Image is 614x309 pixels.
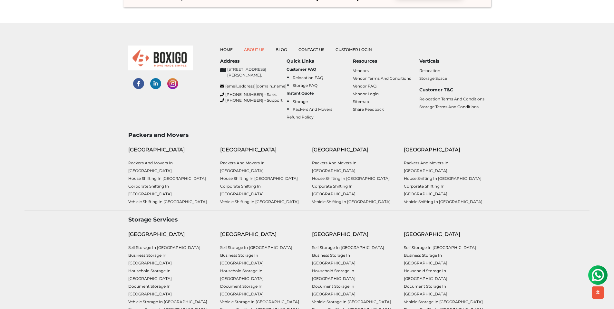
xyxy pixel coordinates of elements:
a: Corporate Shifting in [GEOGRAPHIC_DATA] [128,184,172,196]
a: Storage FAQ [293,83,317,88]
a: Vehicle Storage in [GEOGRAPHIC_DATA] [128,299,207,304]
img: instagram-social-links [167,78,178,89]
h3: Storage Services [128,216,486,223]
a: House shifting in [GEOGRAPHIC_DATA] [404,176,482,181]
a: Packers and Movers [293,107,332,112]
a: Vehicle shifting in [GEOGRAPHIC_DATA] [312,199,391,204]
div: [GEOGRAPHIC_DATA] [128,231,210,238]
a: Business Storage in [GEOGRAPHIC_DATA] [128,253,172,265]
p: [STREET_ADDRESS][PERSON_NAME]. [227,67,287,78]
a: Share Feedback [353,107,384,112]
a: Vendors [353,68,369,73]
div: [GEOGRAPHIC_DATA] [312,231,394,238]
a: Household Storage in [GEOGRAPHIC_DATA] [128,268,172,281]
a: [EMAIL_ADDRESS][DOMAIN_NAME] [220,83,287,89]
a: Packers and Movers in [GEOGRAPHIC_DATA] [404,160,448,173]
a: Household Storage in [GEOGRAPHIC_DATA] [404,268,447,281]
a: Household Storage in [GEOGRAPHIC_DATA] [312,268,356,281]
a: Document Storage in [GEOGRAPHIC_DATA] [220,284,264,296]
a: House shifting in [GEOGRAPHIC_DATA] [220,176,298,181]
h3: Packers and Movers [128,131,486,138]
a: Relocation Terms and Conditions [419,97,484,101]
div: [GEOGRAPHIC_DATA] [312,146,394,154]
a: Business Storage in [GEOGRAPHIC_DATA] [312,253,356,265]
h6: Verticals [419,58,486,64]
img: linked-in-social-links [150,78,161,89]
h6: Resources [353,58,419,64]
a: Vehicle shifting in [GEOGRAPHIC_DATA] [220,199,299,204]
a: About Us [244,47,264,52]
a: Vendor FAQ [353,84,376,88]
a: Corporate Shifting in [GEOGRAPHIC_DATA] [220,184,264,196]
a: Document Storage in [GEOGRAPHIC_DATA] [128,284,172,296]
a: Packers and Movers in [GEOGRAPHIC_DATA] [312,160,356,173]
a: Document Storage in [GEOGRAPHIC_DATA] [312,284,356,296]
a: Self Storage in [GEOGRAPHIC_DATA] [404,245,476,250]
a: Vehicle shifting in [GEOGRAPHIC_DATA] [404,199,482,204]
h6: Customer T&C [419,87,486,93]
a: Business Storage in [GEOGRAPHIC_DATA] [404,253,447,265]
img: boxigo_logo_small [128,46,193,70]
h6: Address [220,58,287,64]
a: Contact Us [298,47,324,52]
iframe: To enrich screen reader interactions, please activate Accessibility in Grammarly extension settings [585,262,611,288]
div: [GEOGRAPHIC_DATA] [128,146,210,154]
div: [GEOGRAPHIC_DATA] [404,231,486,238]
a: Sitemap [353,99,369,104]
a: Corporate Shifting in [GEOGRAPHIC_DATA] [404,184,447,196]
a: Home [220,47,233,52]
button: scroll up [592,286,604,299]
img: facebook-social-links [133,78,144,89]
a: Document Storage in [GEOGRAPHIC_DATA] [404,284,447,296]
a: Vendor Login [353,91,379,96]
a: [PHONE_NUMBER] - Support [220,98,287,103]
a: Self Storage in [GEOGRAPHIC_DATA] [220,245,292,250]
a: Vendor Terms and Conditions [353,76,411,81]
a: Storage Terms and Conditions [419,104,479,109]
a: Vehicle Storage in [GEOGRAPHIC_DATA] [220,299,299,304]
a: Blog [276,47,287,52]
a: Customer Login [336,47,372,52]
a: Self Storage in [GEOGRAPHIC_DATA] [312,245,384,250]
a: Vehicle Storage in [GEOGRAPHIC_DATA] [312,299,391,304]
a: Business Storage in [GEOGRAPHIC_DATA] [220,253,264,265]
a: Vehicle Storage in [GEOGRAPHIC_DATA] [404,299,483,304]
a: [PHONE_NUMBER] - Sales [220,92,287,98]
b: Customer FAQ [287,67,316,72]
a: Household Storage in [GEOGRAPHIC_DATA] [220,268,264,281]
a: Vehicle shifting in [GEOGRAPHIC_DATA] [128,199,207,204]
b: Instant Quote [287,91,314,96]
a: Storage Space [419,76,447,81]
a: Refund Policy [287,115,314,119]
a: Relocation [419,68,440,73]
a: Storage [293,99,308,104]
div: [GEOGRAPHIC_DATA] [220,146,302,154]
a: Corporate Shifting in [GEOGRAPHIC_DATA] [312,184,356,196]
div: [GEOGRAPHIC_DATA] [404,146,486,154]
h6: Quick Links [287,58,353,64]
div: [GEOGRAPHIC_DATA] [220,231,302,238]
a: Relocation FAQ [293,75,323,80]
a: Self Storage in [GEOGRAPHIC_DATA] [128,245,200,250]
a: Packers and Movers in [GEOGRAPHIC_DATA] [128,160,173,173]
a: House shifting in [GEOGRAPHIC_DATA] [128,176,206,181]
a: Packers and Movers in [GEOGRAPHIC_DATA] [220,160,265,173]
a: House shifting in [GEOGRAPHIC_DATA] [312,176,390,181]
